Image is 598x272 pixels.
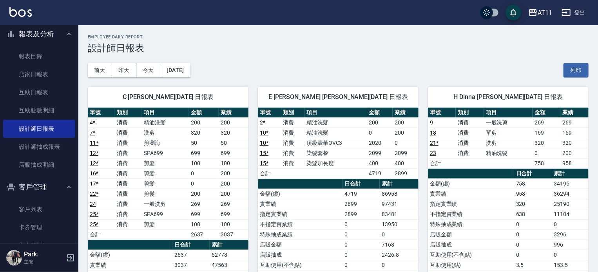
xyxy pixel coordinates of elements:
td: 0 [552,219,589,229]
td: 0 [380,229,419,240]
td: 958 [560,158,589,168]
td: 消費 [115,128,142,138]
td: 2899 [342,199,380,209]
a: 店家日報表 [3,65,75,83]
td: 3037 [172,260,210,270]
td: 50 [189,138,219,148]
th: 單號 [428,108,456,118]
td: 互助使用(不含點) [258,260,342,270]
td: 消費 [115,189,142,199]
td: 100 [189,158,219,168]
td: 0 [342,250,380,260]
th: 類別 [281,108,305,118]
td: 200 [219,117,248,128]
td: 店販金額 [428,229,514,240]
td: 0 [367,128,393,138]
td: 0 [189,168,219,178]
th: 單號 [88,108,115,118]
td: 13950 [380,219,419,229]
td: 消費 [281,128,305,138]
td: 100 [219,158,248,168]
td: 店販抽成 [258,250,342,260]
td: 消費 [456,128,484,138]
button: 昨天 [112,63,136,77]
td: 剪瀏海 [142,138,189,148]
th: 項目 [304,108,367,118]
td: 83481 [380,209,419,219]
td: 0 [514,240,552,250]
td: 消費 [115,199,142,209]
td: 97431 [380,199,419,209]
td: 2899 [342,209,380,219]
th: 單號 [258,108,281,118]
th: 項目 [484,108,533,118]
td: 消費 [281,138,305,148]
td: 單剪 [484,128,533,138]
td: 0 [342,229,380,240]
td: 洗剪 [142,128,189,138]
a: 9 [430,119,433,126]
a: 入金管理 [3,236,75,254]
td: 2899 [393,168,419,178]
td: 店販抽成 [428,240,514,250]
td: 消費 [115,209,142,219]
td: 699 [219,148,248,158]
td: 269 [533,117,560,128]
td: 2099 [367,148,393,158]
td: 互助使用(點) [428,260,514,270]
th: 金額 [533,108,560,118]
button: 前天 [88,63,112,77]
td: 實業績 [258,199,342,209]
td: 合計 [428,158,456,168]
td: 0 [189,178,219,189]
td: 消費 [115,219,142,229]
td: 100 [189,219,219,229]
button: 今天 [136,63,161,77]
span: E [PERSON_NAME] [PERSON_NAME][DATE] 日報表 [267,93,409,101]
td: 36294 [552,189,589,199]
td: 消費 [456,148,484,158]
td: 消費 [115,168,142,178]
td: 200 [367,117,393,128]
td: 86958 [380,189,419,199]
a: 24 [90,201,96,207]
td: 不指定實業績 [428,209,514,219]
td: 消費 [456,138,484,148]
td: 0 [514,219,552,229]
td: 0 [533,148,560,158]
td: 3037 [219,229,248,240]
td: 200 [219,168,248,178]
td: 2637 [172,250,210,260]
button: 列印 [564,63,589,77]
button: AT11 [525,5,555,21]
td: 200 [189,189,219,199]
td: 2637 [189,229,219,240]
th: 日合計 [172,240,210,250]
td: 指定實業績 [258,209,342,219]
td: 精油洗髮 [304,128,367,138]
td: 0 [514,250,552,260]
button: 報表及分析 [3,24,75,44]
td: 200 [219,178,248,189]
td: 合計 [258,168,281,178]
td: 34195 [552,178,589,189]
td: 699 [189,148,219,158]
td: 消費 [115,138,142,148]
td: 一般洗剪 [142,199,189,209]
td: 消費 [115,148,142,158]
td: SPA699 [142,148,189,158]
td: 4719 [367,168,393,178]
td: 320 [560,138,589,148]
td: 不指定實業績 [258,219,342,229]
td: 47563 [210,260,248,270]
img: Person [6,250,22,266]
td: 169 [560,128,589,138]
th: 業績 [393,108,419,118]
td: 0 [514,229,552,240]
a: 報表目錄 [3,47,75,65]
td: SPA699 [142,209,189,219]
td: 200 [219,189,248,199]
td: 消費 [281,148,305,158]
td: 200 [393,128,419,138]
td: 996 [552,240,589,250]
